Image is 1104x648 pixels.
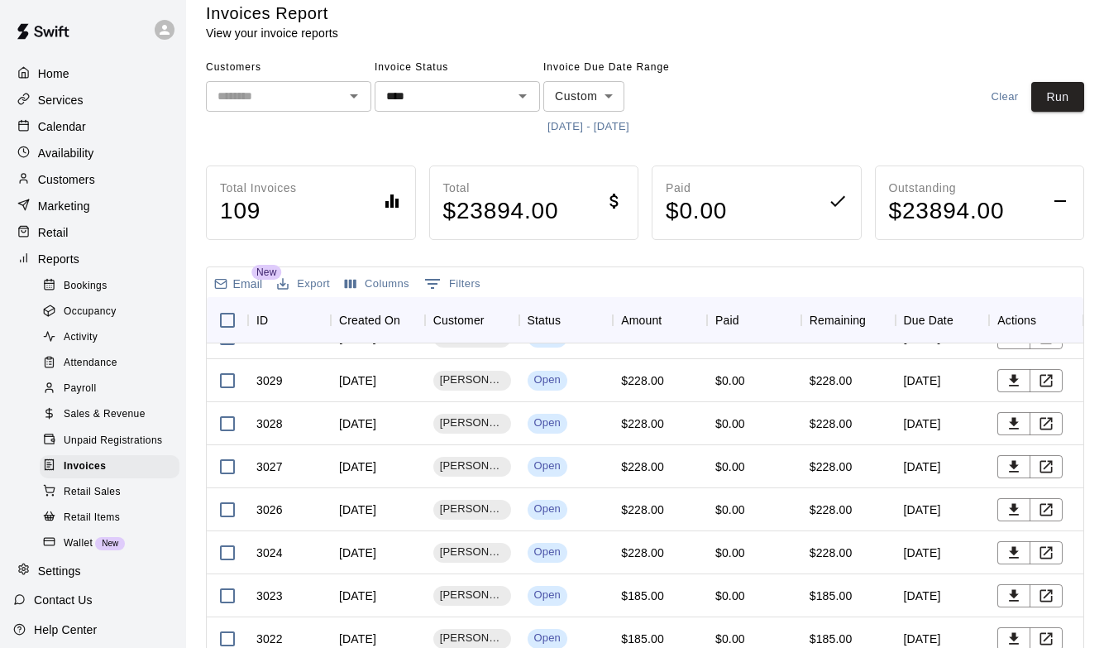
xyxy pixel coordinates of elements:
div: Custom [543,81,624,112]
button: Run [1031,82,1084,113]
button: View Invoice [1030,498,1063,521]
div: Open [534,588,561,603]
span: Customers [206,55,371,81]
div: [DATE] [896,402,990,445]
a: Activity [40,325,186,351]
div: [DATE] [896,359,990,402]
a: Marketing [13,194,173,218]
div: Retail [13,220,173,245]
div: 3029 [256,372,283,389]
button: Download PDF [997,498,1030,521]
span: New [251,265,281,280]
span: [PERSON_NAME] [433,458,511,474]
div: Amount [621,297,662,343]
div: Services [13,88,173,113]
button: Sort [953,309,977,332]
div: $228.00 [621,458,664,475]
button: Sort [561,309,584,332]
p: Help Center [34,622,97,638]
a: Customers [13,167,173,192]
h5: Invoices Report [206,2,338,25]
span: [PERSON_NAME] [433,502,511,517]
div: $185.00 [810,588,853,604]
a: Unpaid Registrations [40,428,186,454]
div: [DATE] [896,531,990,574]
div: 3027 [256,458,283,475]
div: [DATE] [331,574,425,617]
button: View Invoice [1030,584,1063,607]
div: Bookings [40,275,179,298]
div: Customer [425,297,519,343]
div: Sales & Revenue [40,403,179,426]
button: View Invoice [1030,369,1063,392]
div: Unpaid Registrations [40,430,179,453]
div: $228.00 [621,545,664,561]
div: $228.00 [621,415,664,432]
a: WalletNew [40,530,186,556]
a: Home [13,61,173,86]
p: Outstanding [889,180,1005,197]
span: Payroll [64,381,96,397]
div: $185.00 [621,631,664,647]
button: Sort [400,309,423,332]
span: New [95,539,125,548]
h4: $ 23894.00 [889,197,1005,226]
a: Settings [13,559,173,583]
p: View your invoice reports [206,25,338,41]
div: Payroll [40,377,179,401]
button: Sort [739,309,762,332]
button: Sort [866,309,889,332]
div: Open [534,502,561,517]
div: 3022 [256,631,283,647]
span: Bookings [64,278,108,295]
div: Created On [339,297,400,343]
button: Sort [268,309,291,332]
div: Amount [613,297,707,343]
span: Invoices [64,458,106,475]
p: Contact Us [34,592,93,608]
div: 3023 [256,588,283,604]
div: Occupancy [40,300,179,324]
div: [PERSON_NAME] [433,543,511,563]
div: $185.00 [621,588,664,604]
div: Invoices [40,455,179,478]
button: Open [342,84,366,108]
div: $0.00 [715,588,745,604]
div: $228.00 [810,502,853,518]
a: Bookings [40,273,186,299]
div: Actions [989,297,1083,343]
button: View Invoice [1030,455,1063,478]
div: [PERSON_NAME] [433,586,511,606]
p: Email [233,276,263,292]
div: $0.00 [715,458,745,475]
div: [DATE] [331,488,425,531]
div: $0.00 [715,631,745,647]
button: Download PDF [997,541,1030,564]
div: 3026 [256,502,283,518]
div: $228.00 [810,415,853,432]
p: Retail [38,224,69,241]
p: Availability [38,145,94,161]
div: $228.00 [810,458,853,475]
span: [PERSON_NAME] [433,631,511,646]
div: Open [534,458,561,474]
div: $185.00 [810,631,853,647]
p: Home [38,65,69,82]
div: Open [534,372,561,388]
button: Download PDF [997,584,1030,607]
span: Retail Sales [64,484,121,501]
a: Reports [13,247,173,271]
div: Calendar [13,114,173,139]
h4: $ 0.00 [666,197,727,226]
div: [DATE] [331,445,425,488]
span: Wallet [64,535,93,552]
span: Activity [64,329,98,346]
span: [PERSON_NAME] [433,545,511,560]
p: Total Invoices [220,180,297,197]
div: [DATE] [331,531,425,574]
h4: 109 [220,197,297,226]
